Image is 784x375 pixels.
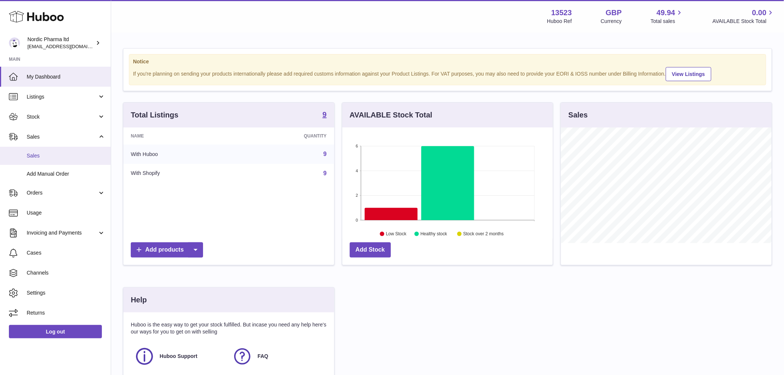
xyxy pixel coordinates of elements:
[712,8,775,25] a: 0.00 AVAILABLE Stock Total
[657,8,675,18] span: 49.94
[9,37,20,49] img: internalAdmin-13523@internal.huboo.com
[323,151,327,157] a: 9
[27,73,105,80] span: My Dashboard
[551,8,572,18] strong: 13523
[134,346,225,366] a: Huboo Support
[323,170,327,176] a: 9
[9,325,102,338] a: Log out
[601,18,622,25] div: Currency
[133,66,762,81] div: If you're planning on sending your products internationally please add required customs informati...
[356,218,358,222] text: 0
[356,193,358,198] text: 2
[131,110,179,120] h3: Total Listings
[323,111,327,118] strong: 9
[123,164,237,183] td: With Shopify
[27,269,105,276] span: Channels
[27,43,109,49] span: [EMAIL_ADDRESS][DOMAIN_NAME]
[463,232,504,237] text: Stock over 2 months
[133,58,762,65] strong: Notice
[27,229,97,236] span: Invoicing and Payments
[421,232,448,237] text: Healthy stock
[568,110,588,120] h3: Sales
[27,209,105,216] span: Usage
[350,242,391,258] a: Add Stock
[131,242,203,258] a: Add products
[27,170,105,177] span: Add Manual Order
[27,36,94,50] div: Nordic Pharma ltd
[237,127,334,145] th: Quantity
[232,346,323,366] a: FAQ
[258,353,268,360] span: FAQ
[666,67,711,81] a: View Listings
[350,110,432,120] h3: AVAILABLE Stock Total
[27,309,105,316] span: Returns
[356,144,358,148] text: 6
[131,295,147,305] h3: Help
[356,169,358,173] text: 4
[651,18,684,25] span: Total sales
[323,111,327,120] a: 9
[160,353,197,360] span: Huboo Support
[27,289,105,296] span: Settings
[27,152,105,159] span: Sales
[27,249,105,256] span: Cases
[123,127,237,145] th: Name
[606,8,622,18] strong: GBP
[712,18,775,25] span: AVAILABLE Stock Total
[27,189,97,196] span: Orders
[27,133,97,140] span: Sales
[386,232,407,237] text: Low Stock
[651,8,684,25] a: 49.94 Total sales
[547,18,572,25] div: Huboo Ref
[123,145,237,164] td: With Huboo
[131,321,327,335] p: Huboo is the easy way to get your stock fulfilled. But incase you need any help here's our ways f...
[27,113,97,120] span: Stock
[27,93,97,100] span: Listings
[752,8,767,18] span: 0.00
